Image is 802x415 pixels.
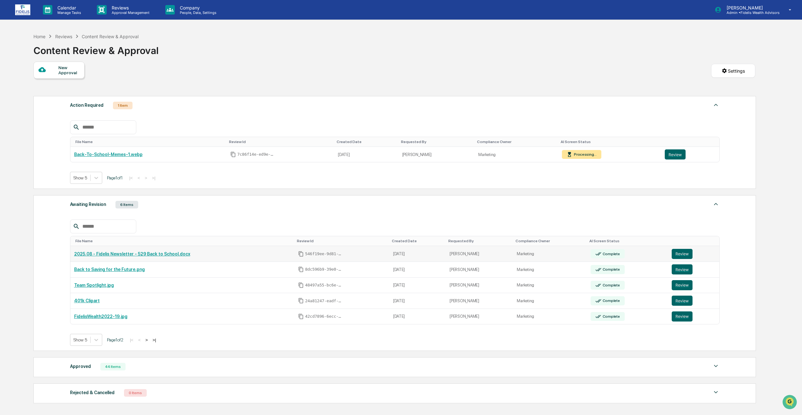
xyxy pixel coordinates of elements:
div: 0 Items [124,389,147,397]
div: Toggle SortBy [673,239,717,243]
td: [PERSON_NAME] [446,262,513,278]
div: Content Review & Approval [82,34,139,39]
div: Toggle SortBy [75,239,292,243]
td: Marketing [513,293,587,309]
img: logo [15,4,30,15]
div: Content Review & Approval [33,40,159,56]
td: [DATE] [389,309,446,324]
p: People, Data, Settings [175,10,220,15]
button: |< [128,337,135,343]
a: Review [672,296,716,306]
a: Review [672,249,716,259]
span: Copy Id [298,267,304,272]
span: Copy Id [298,251,304,257]
button: Start new chat [107,50,115,58]
div: 6 Items [115,201,138,208]
div: Awaiting Revision [70,200,106,208]
a: 🔎Data Lookup [4,89,42,100]
button: Review [672,249,693,259]
p: Approval Management [107,10,153,15]
a: Powered byPylon [44,107,76,112]
a: Review [665,149,716,159]
p: Calendar [52,5,84,10]
div: 1 Item [113,102,133,109]
div: Toggle SortBy [337,140,396,144]
button: < [136,337,143,343]
a: 2025.08 - Fidelis Newsletter - 529 Back to School.docx [74,251,190,256]
td: Marketing [513,262,587,278]
td: [DATE] [389,278,446,293]
div: Rejected & Cancelled [70,388,115,397]
span: 48497a55-bc6e-416c-8412-18663c5788d4 [305,283,343,288]
div: Complete [601,267,620,272]
a: FidelisWealth2022-19.jpg [74,314,127,319]
div: Processing... [573,152,597,157]
a: 🗄️Attestations [43,77,81,88]
p: Company [175,5,220,10]
td: [PERSON_NAME] [446,293,513,309]
span: Copy Id [230,152,236,157]
div: Toggle SortBy [297,239,387,243]
span: Copy Id [298,314,304,319]
span: Pylon [63,107,76,112]
div: We're available if you need us! [21,55,80,60]
span: Copy Id [298,298,304,304]
td: [PERSON_NAME] [446,278,513,293]
a: 🖐️Preclearance [4,77,43,88]
p: How can we help? [6,13,115,23]
a: Review [672,264,716,274]
img: caret [712,388,720,396]
div: Toggle SortBy [448,239,510,243]
div: 🔎 [6,92,11,97]
p: Reviews [107,5,153,10]
img: 1746055101610-c473b297-6a78-478c-a979-82029cc54cd1 [6,48,18,60]
td: Marketing [513,278,587,293]
div: Toggle SortBy [561,140,658,144]
div: Home [33,34,45,39]
div: Complete [601,283,620,287]
div: 44 Items [100,363,126,370]
div: Complete [601,298,620,303]
span: 7c86f14e-ed9e-4703-b0fd-c4c5d4ad66c4 [237,152,275,157]
div: Complete [601,252,620,256]
button: Review [672,311,693,322]
div: Reviews [55,34,72,39]
span: 42cd7896-6ecc-4aec-8969-904c62f5187e [305,314,343,319]
td: Marketing [475,147,558,162]
div: Toggle SortBy [516,239,584,243]
div: Toggle SortBy [229,140,332,144]
span: Page 1 of 2 [107,337,123,342]
div: Toggle SortBy [75,140,224,144]
span: Page 1 of 1 [107,175,123,180]
span: Preclearance [13,80,41,86]
button: Review [665,149,686,159]
div: Toggle SortBy [392,239,443,243]
img: caret [712,200,720,208]
div: Complete [601,314,620,319]
td: [DATE] [389,293,446,309]
td: [PERSON_NAME] [446,246,513,262]
td: Marketing [513,246,587,262]
iframe: Open customer support [782,394,799,411]
div: 🖐️ [6,80,11,85]
button: Review [672,280,693,290]
a: Team Spotlight.jpg [74,283,114,288]
span: Copy Id [298,282,304,288]
td: [PERSON_NAME] [398,147,475,162]
div: Approved [70,362,91,370]
td: [DATE] [334,147,398,162]
a: Back-To-School-Memes-1.webp [74,152,143,157]
p: [PERSON_NAME] [722,5,780,10]
button: Review [672,264,693,274]
div: Toggle SortBy [401,140,472,144]
button: >| [150,175,157,181]
input: Clear [16,29,104,35]
span: 546f19ee-9d81-4ba1-8d4d-a95c67f2e3ab [305,251,343,256]
button: > [144,337,150,343]
td: [PERSON_NAME] [446,309,513,324]
div: Start new chat [21,48,103,55]
a: 401k Clipart [74,298,100,303]
div: Toggle SortBy [666,140,717,144]
div: Action Required [70,101,103,109]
